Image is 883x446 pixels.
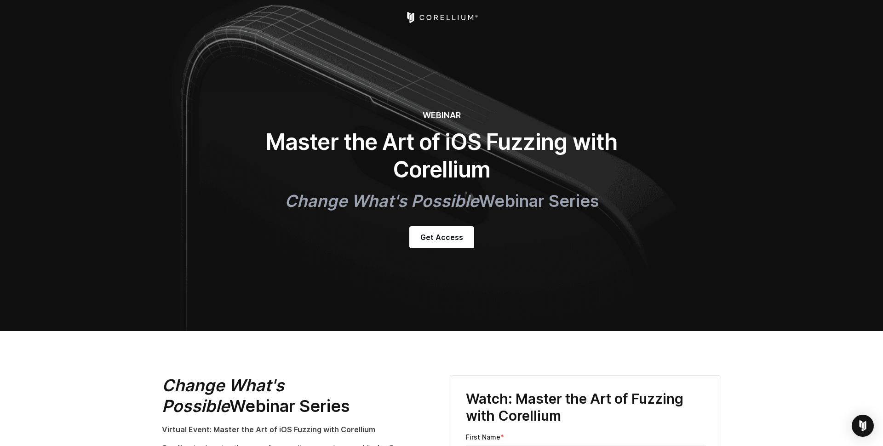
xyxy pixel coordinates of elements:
[466,390,706,425] h3: Watch: Master the Art of Fuzzing with Corellium
[852,415,874,437] div: Open Intercom Messenger
[162,425,375,434] strong: Virtual Event: Master the Art of iOS Fuzzing with Corellium
[162,375,410,417] h2: Webinar Series
[405,12,478,23] a: Corellium Home
[420,232,463,243] span: Get Access
[258,128,625,183] h1: Master the Art of iOS Fuzzing with Corellium
[258,191,625,212] h2: Webinar Series
[162,375,284,416] em: Change What's Possible
[409,226,474,248] a: Get Access
[466,433,500,441] span: First Name
[258,110,625,121] h6: WEBINAR
[285,191,479,211] em: Change What's Possible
